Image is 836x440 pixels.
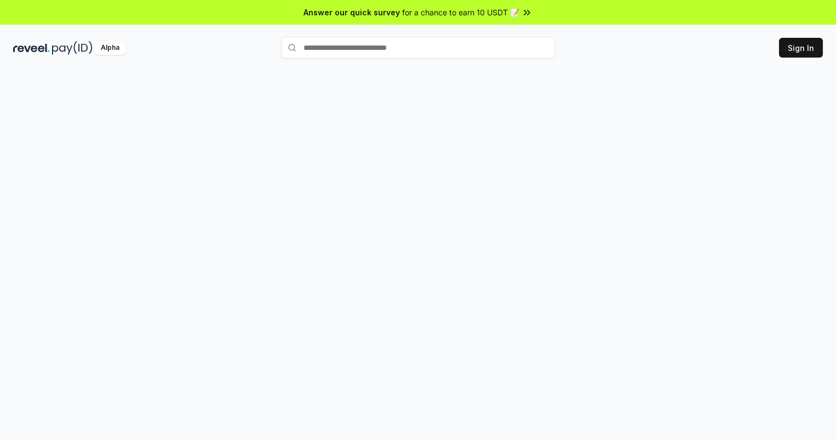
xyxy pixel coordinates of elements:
img: pay_id [52,41,93,55]
button: Sign In [779,38,823,58]
div: Alpha [95,41,125,55]
span: Answer our quick survey [304,7,400,18]
span: for a chance to earn 10 USDT 📝 [402,7,519,18]
img: reveel_dark [13,41,50,55]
